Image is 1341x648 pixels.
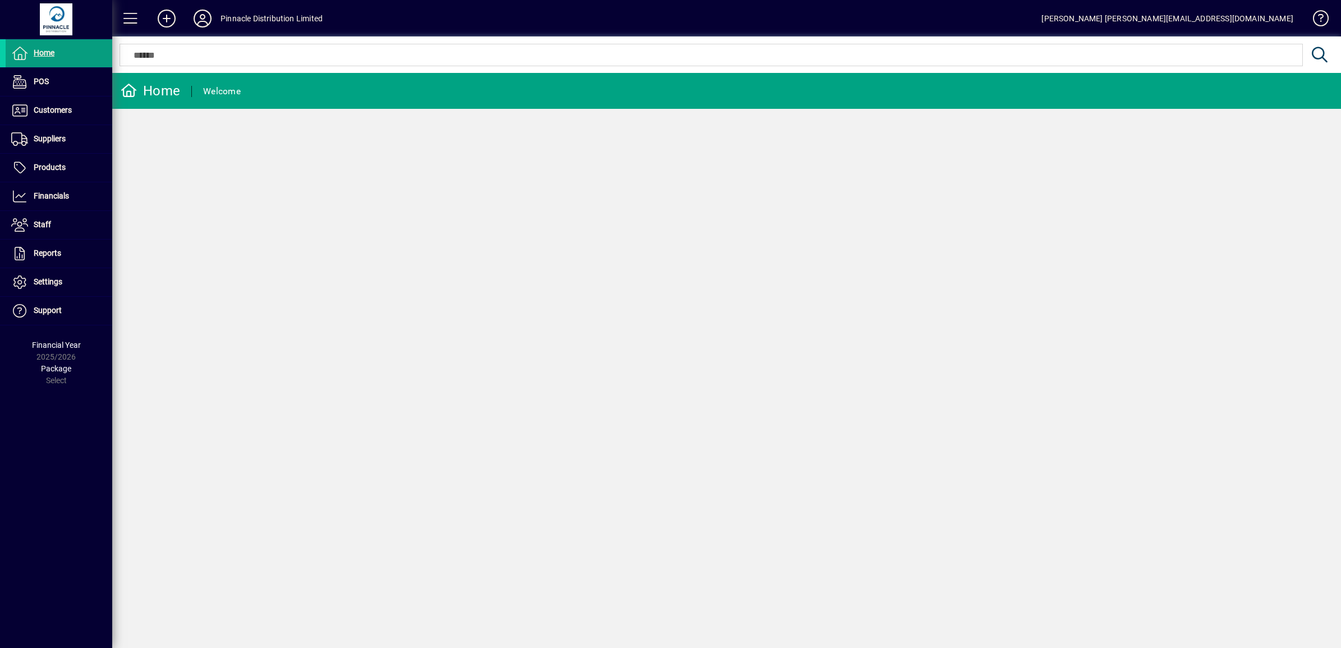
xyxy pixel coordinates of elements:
[34,191,69,200] span: Financials
[34,220,51,229] span: Staff
[34,306,62,315] span: Support
[6,96,112,125] a: Customers
[1305,2,1327,39] a: Knowledge Base
[6,297,112,325] a: Support
[121,82,180,100] div: Home
[34,163,66,172] span: Products
[6,68,112,96] a: POS
[6,268,112,296] a: Settings
[34,277,62,286] span: Settings
[34,249,61,258] span: Reports
[6,182,112,210] a: Financials
[1041,10,1293,27] div: [PERSON_NAME] [PERSON_NAME][EMAIL_ADDRESS][DOMAIN_NAME]
[185,8,221,29] button: Profile
[6,125,112,153] a: Suppliers
[32,341,81,350] span: Financial Year
[6,154,112,182] a: Products
[34,48,54,57] span: Home
[34,134,66,143] span: Suppliers
[34,105,72,114] span: Customers
[149,8,185,29] button: Add
[203,82,241,100] div: Welcome
[34,77,49,86] span: POS
[221,10,323,27] div: Pinnacle Distribution Limited
[6,240,112,268] a: Reports
[41,364,71,373] span: Package
[6,211,112,239] a: Staff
